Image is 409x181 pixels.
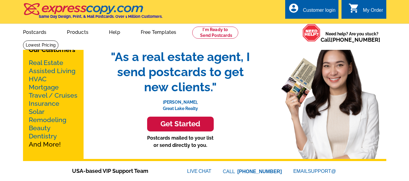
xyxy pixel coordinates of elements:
[29,116,66,124] a: Remodeling
[302,24,321,42] img: help
[105,117,256,131] a: Get Started
[105,95,256,112] p: [PERSON_NAME], Great Lake Realty
[13,24,56,39] a: Postcards
[303,8,335,16] div: Customer login
[321,31,383,43] span: Need help? Are you stuck?
[308,168,337,175] font: SUPPORT@
[363,8,383,16] div: My Order
[29,83,59,91] a: Mortgage
[29,59,78,148] p: And More!
[39,14,163,19] h4: Same Day Design, Print, & Mail Postcards. Over 1 Million Customers.
[23,7,163,19] a: Same Day Design, Print, & Mail Postcards. Over 1 Million Customers.
[131,24,186,39] a: Free Templates
[57,24,98,39] a: Products
[237,169,282,174] a: [PHONE_NUMBER]
[72,167,169,175] span: USA-based VIP Support Team
[29,108,45,115] a: Solar
[105,49,256,95] span: "As a real estate agent, I send postcards to get new clients."
[29,92,78,99] a: Travel / Cruises
[348,7,383,14] a: shopping_cart My Order
[288,3,299,14] i: account_circle
[187,169,211,174] a: LIVECHAT
[155,120,206,128] h3: Get Started
[288,7,335,14] a: account_circle Customer login
[29,67,75,75] a: Assisted Living
[29,59,63,66] a: Real Estate
[331,37,380,43] a: [PHONE_NUMBER]
[293,169,337,174] a: EMAILSUPPORT@
[321,37,380,43] span: Call
[29,124,51,132] a: Beauty
[29,75,47,83] a: HVAC
[187,168,199,175] font: LIVE
[29,132,57,140] a: Dentistry
[348,3,359,14] i: shopping_cart
[99,24,130,39] a: Help
[105,134,256,149] p: Postcards mailed to your list or send directly to you.
[223,168,236,175] font: CALL
[29,100,59,107] a: Insurance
